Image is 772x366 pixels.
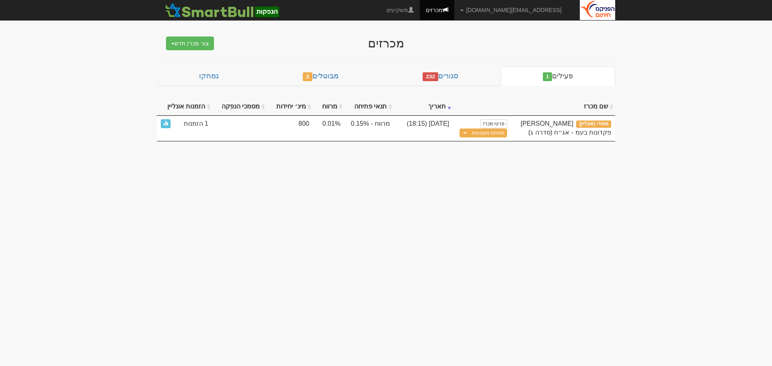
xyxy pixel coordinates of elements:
th: תאריך : activate to sort column ascending [394,98,453,116]
div: מכרזים [229,37,543,50]
span: 1 הזמנות [184,119,208,129]
a: מבוטלים [261,67,380,86]
a: פרטי מכרז [480,119,507,128]
a: נמחקו [157,67,261,86]
span: 1 [543,72,552,81]
span: 2 [303,72,312,81]
img: SmartBull Logo [163,2,281,18]
span: גלעד פקדונות בעמ - אג״ח (סדרה ג) [521,120,611,136]
th: תנאי פתיחה : activate to sort column ascending [345,98,394,116]
td: 800 [267,116,313,141]
span: 232 [423,72,438,81]
td: [DATE] (18:15) [394,116,453,141]
a: סגורים [381,67,501,86]
th: הזמנות אונליין : activate to sort column ascending [157,98,212,116]
th: מינ׳ יחידות : activate to sort column ascending [267,98,313,116]
td: 0.01% [313,116,345,141]
th: מסמכי הנפקה : activate to sort column ascending [212,98,267,116]
span: מוסדי (אונליין) [576,121,611,128]
td: מרווח - 0.15% [345,116,394,141]
a: פעילים [501,67,615,86]
th: מרווח : activate to sort column ascending [313,98,345,116]
th: שם מכרז : activate to sort column ascending [511,98,615,116]
button: פתיחת מעטפות [470,129,507,138]
button: צור מכרז חדש [166,37,214,50]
